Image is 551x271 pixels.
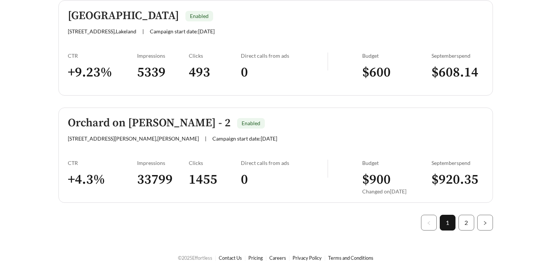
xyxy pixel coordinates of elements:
[432,64,484,81] h3: $ 608.14
[328,255,373,261] a: Terms and Conditions
[421,215,437,231] li: Previous Page
[362,160,432,166] div: Budget
[248,255,263,261] a: Pricing
[68,117,231,129] h5: Orchard on [PERSON_NAME] - 2
[459,215,474,230] a: 2
[178,255,212,261] span: © 2025 Effortless
[327,52,328,70] img: line
[432,52,484,59] div: September spend
[427,221,431,225] span: left
[68,171,137,188] h3: + 4.3 %
[432,160,484,166] div: September spend
[190,13,209,19] span: Enabled
[189,171,241,188] h3: 1455
[269,255,286,261] a: Careers
[137,52,189,59] div: Impressions
[293,255,322,261] a: Privacy Policy
[68,10,179,22] h5: [GEOGRAPHIC_DATA]
[241,52,327,59] div: Direct calls from ads
[362,64,432,81] h3: $ 600
[137,64,189,81] h3: 5339
[362,188,432,195] div: Changed on [DATE]
[58,0,493,96] a: [GEOGRAPHIC_DATA]Enabled[STREET_ADDRESS],Lakeland|Campaign start date:[DATE]CTR+9.23%Impressions5...
[189,160,241,166] div: Clicks
[362,52,432,59] div: Budget
[68,64,137,81] h3: + 9.23 %
[432,171,484,188] h3: $ 920.35
[458,215,474,231] li: 2
[242,120,260,126] span: Enabled
[212,135,277,142] span: Campaign start date: [DATE]
[421,215,437,231] button: left
[483,221,487,225] span: right
[68,135,199,142] span: [STREET_ADDRESS][PERSON_NAME] , [PERSON_NAME]
[205,135,206,142] span: |
[137,171,189,188] h3: 33799
[241,64,327,81] h3: 0
[142,28,144,34] span: |
[189,52,241,59] div: Clicks
[150,28,215,34] span: Campaign start date: [DATE]
[477,215,493,231] button: right
[477,215,493,231] li: Next Page
[68,160,137,166] div: CTR
[241,171,327,188] h3: 0
[137,160,189,166] div: Impressions
[68,28,136,34] span: [STREET_ADDRESS] , Lakeland
[189,64,241,81] h3: 493
[68,52,137,59] div: CTR
[58,108,493,203] a: Orchard on [PERSON_NAME] - 2Enabled[STREET_ADDRESS][PERSON_NAME],[PERSON_NAME]|Campaign start dat...
[362,171,432,188] h3: $ 900
[219,255,242,261] a: Contact Us
[327,160,328,178] img: line
[440,215,455,230] a: 1
[241,160,327,166] div: Direct calls from ads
